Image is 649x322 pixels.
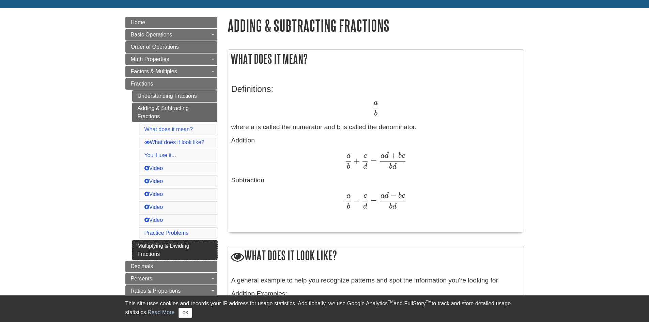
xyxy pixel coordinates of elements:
span: d [392,163,397,170]
a: Ratios & Proportions [125,285,217,297]
a: Order of Operations [125,41,217,53]
span: c [364,152,367,159]
a: You'll use it... [144,152,176,158]
div: This site uses cookies and records your IP address for usage statistics. Additionally, we use Goo... [125,300,524,318]
span: b [374,110,377,117]
span: c [402,152,405,159]
a: Understanding Fractions [132,90,217,102]
span: Fractions [131,81,153,87]
a: Practice Problems [144,230,189,236]
span: Basic Operations [131,32,172,37]
span: Factors & Multiples [131,68,177,74]
span: Ratios & Proportions [131,288,181,294]
button: Close [179,308,192,318]
span: b [347,203,350,210]
span: a [381,152,385,159]
sup: TM [426,300,432,304]
a: Percents [125,273,217,285]
a: Factors & Multiples [125,66,217,77]
span: a [381,192,385,199]
a: Basic Operations [125,29,217,41]
a: What does it look like? [144,139,204,145]
p: A general example to help you recognize patterns and spot the information you're looking for [231,276,520,286]
a: Video [144,165,163,171]
h1: Adding & Subtracting Fractions [228,17,524,34]
span: Order of Operations [131,44,179,50]
span: a [346,152,351,159]
span: c [402,192,405,199]
sup: TM [388,300,393,304]
a: Video [144,204,163,210]
span: Percents [131,276,152,281]
span: b [397,152,402,159]
span: + [389,151,397,160]
span: b [397,192,402,199]
span: d [385,152,389,159]
a: What does it mean? [144,126,193,132]
h3: Definitions: [231,84,520,94]
a: Multiplying & Dividing Fractions [132,240,217,260]
span: b [347,163,350,170]
a: Home [125,17,217,28]
a: Adding & Subtracting Fractions [132,103,217,122]
span: Home [131,19,145,25]
span: d [363,163,367,170]
span: c [364,192,367,199]
span: a [346,192,351,199]
span: d [385,192,389,199]
span: + [352,156,360,165]
h2: What does it look like? [228,246,524,266]
span: − [352,196,360,205]
a: Video [144,178,163,184]
span: d [363,203,367,210]
a: Read More [148,309,174,315]
span: a [374,99,378,106]
span: − [389,190,397,200]
h2: What does it mean? [228,50,524,68]
span: Decimals [131,263,153,269]
span: b [389,163,392,170]
a: Fractions [125,78,217,90]
a: Video [144,217,163,223]
span: b [389,203,392,210]
a: Math Properties [125,53,217,65]
p: Addition Subtraction [231,136,520,225]
span: = [369,156,377,165]
span: Math Properties [131,56,169,62]
a: Video [144,191,163,197]
a: Decimals [125,261,217,272]
p: where a is called the numerator and b is called the denominator. [231,101,520,132]
span: d [392,203,397,210]
span: = [369,196,377,205]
